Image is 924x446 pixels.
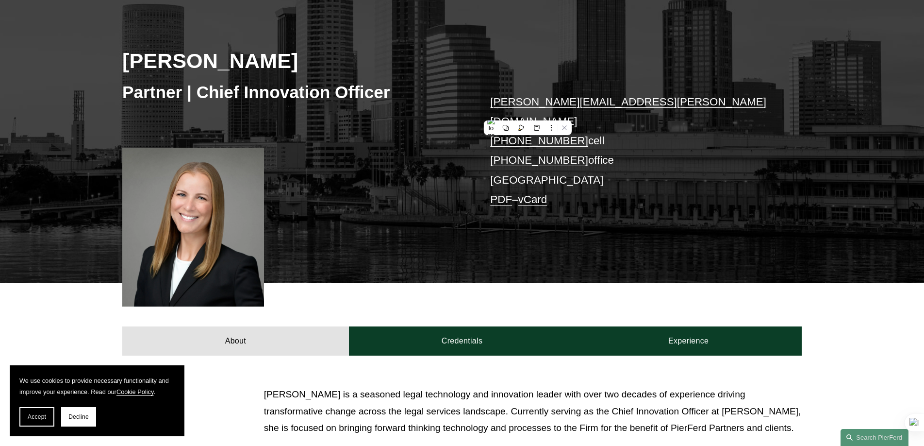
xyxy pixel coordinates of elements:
[61,407,96,427] button: Decline
[518,193,547,206] a: vCard
[264,386,802,437] p: [PERSON_NAME] is a seasoned legal technology and innovation leader with over two decades of exper...
[575,326,802,356] a: Experience
[490,92,773,210] p: cell office [GEOGRAPHIC_DATA] –
[122,48,462,73] h2: [PERSON_NAME]
[490,135,588,147] a: [PHONE_NUMBER]
[122,82,462,103] h3: Partner | Chief Innovation Officer
[490,154,588,166] a: [PHONE_NUMBER]
[28,413,46,420] span: Accept
[122,326,349,356] a: About
[490,96,766,127] a: [PERSON_NAME][EMAIL_ADDRESS][PERSON_NAME][DOMAIN_NAME]
[349,326,576,356] a: Credentials
[116,388,154,395] a: Cookie Policy
[19,407,54,427] button: Accept
[490,193,512,206] a: PDF
[841,429,908,446] a: Search this site
[19,375,175,397] p: We use cookies to provide necessary functionality and improve your experience. Read our .
[10,365,184,436] section: Cookie banner
[68,413,89,420] span: Decline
